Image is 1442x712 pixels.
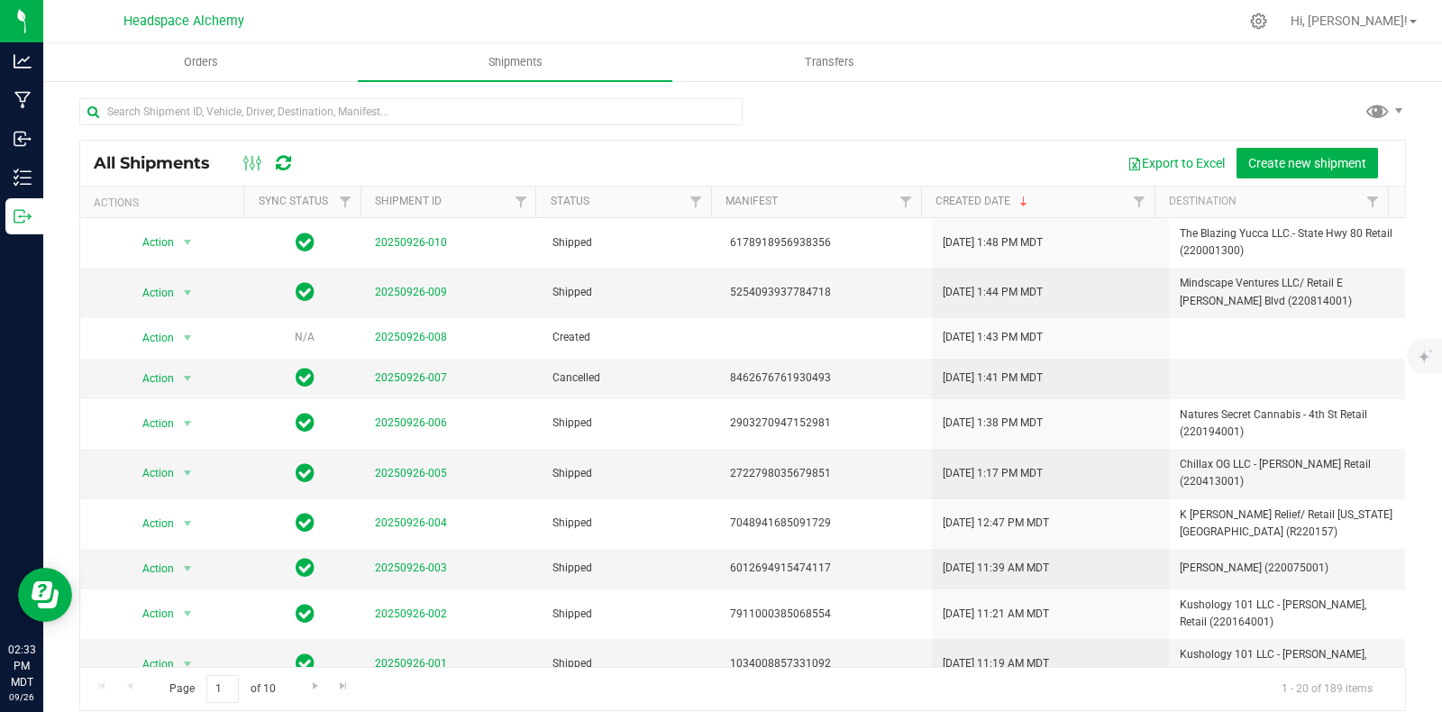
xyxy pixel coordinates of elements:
a: Sync Status [259,195,328,207]
span: In Sync [296,601,315,626]
span: In Sync [296,230,315,255]
a: 20250926-004 [375,516,447,529]
span: Chillax OG LLC - [PERSON_NAME] Retail (220413001) [1180,456,1395,490]
span: Created [552,329,708,346]
span: 2722798035679851 [730,465,921,482]
span: Action [127,366,176,391]
span: [DATE] 11:39 AM MDT [943,560,1049,577]
span: [DATE] 1:43 PM MDT [943,329,1043,346]
inline-svg: Manufacturing [14,91,32,109]
span: Page of 10 [154,675,290,703]
span: Shipments [464,54,567,70]
span: In Sync [296,555,315,580]
input: Search Shipment ID, Vehicle, Driver, Destination, Manifest... [79,98,743,125]
span: Natures Secret Cannabis - 4th St Retail (220194001) [1180,406,1395,441]
span: K [PERSON_NAME] Relief/ Retail [US_STATE][GEOGRAPHIC_DATA] (R220157) [1180,507,1395,541]
span: Transfers [780,54,879,70]
a: Orders [43,43,358,81]
span: Action [127,411,176,436]
a: 20250926-008 [375,331,447,343]
inline-svg: Inventory [14,169,32,187]
a: 20250926-002 [375,607,447,620]
span: 6012694915474117 [730,560,921,577]
span: [DATE] 1:38 PM MDT [943,415,1043,432]
span: All Shipments [94,153,228,173]
span: Shipped [552,234,708,251]
a: Filter [680,187,710,217]
p: 09/26 [8,690,35,704]
span: [PERSON_NAME] (220075001) [1180,560,1395,577]
span: select [177,280,199,306]
span: Shipped [552,655,708,672]
span: Shipped [552,606,708,623]
span: Shipped [552,465,708,482]
span: select [177,556,199,581]
a: 20250926-010 [375,236,447,249]
a: 20250926-009 [375,286,447,298]
span: 2903270947152981 [730,415,921,432]
button: Export to Excel [1116,148,1237,178]
a: Go to the last page [331,675,357,699]
a: Manifest [726,195,778,207]
span: Cancelled [552,370,708,387]
span: [DATE] 11:19 AM MDT [943,655,1049,672]
span: Shipped [552,415,708,432]
span: [DATE] 1:41 PM MDT [943,370,1043,387]
span: Orders [160,54,242,70]
span: [DATE] 1:48 PM MDT [943,234,1043,251]
span: In Sync [296,510,315,535]
p: 02:33 PM MDT [8,642,35,690]
a: Status [551,195,589,207]
inline-svg: Analytics [14,52,32,70]
a: Go to the next page [302,675,328,699]
inline-svg: Inbound [14,130,32,148]
span: Hi, [PERSON_NAME]! [1291,14,1408,28]
span: 8462676761930493 [730,370,921,387]
th: Destination [1155,187,1388,218]
span: 1 - 20 of 189 items [1267,675,1387,702]
span: 5254093937784718 [730,284,921,301]
a: 20250926-003 [375,561,447,574]
span: select [177,652,199,677]
span: Kushology 101 LLC - [PERSON_NAME], Retail (220164001) [1180,597,1395,631]
span: Shipped [552,284,708,301]
span: In Sync [296,410,315,435]
iframe: Resource center [18,568,72,622]
span: [DATE] 1:17 PM MDT [943,465,1043,482]
span: Shipped [552,560,708,577]
a: Transfers [672,43,987,81]
a: 20250926-001 [375,657,447,670]
span: select [177,325,199,351]
a: Filter [331,187,360,217]
a: Created Date [935,195,1031,207]
span: 7048941685091729 [730,515,921,532]
span: In Sync [296,279,315,305]
span: Action [127,461,176,486]
span: Action [127,230,176,255]
a: 20250926-006 [375,416,447,429]
a: Filter [891,187,921,217]
span: select [177,411,199,436]
span: select [177,230,199,255]
div: Actions [94,196,237,209]
span: Headspace Alchemy [123,14,244,29]
span: In Sync [296,461,315,486]
span: 7911000385068554 [730,606,921,623]
span: [DATE] 12:47 PM MDT [943,515,1049,532]
span: Action [127,652,176,677]
div: Manage settings [1247,13,1270,30]
a: Shipment ID [375,195,442,207]
span: 1034008857331092 [730,655,921,672]
input: 1 [206,675,239,703]
span: Mindscape Ventures LLC/ Retail E [PERSON_NAME] Blvd (220814001) [1180,275,1395,309]
span: [DATE] 11:21 AM MDT [943,606,1049,623]
a: Filter [1125,187,1155,217]
a: Filter [1358,187,1388,217]
a: 20250926-007 [375,371,447,384]
a: 20250926-005 [375,467,447,479]
span: select [177,601,199,626]
span: select [177,366,199,391]
span: The Blazing Yucca LLC.- State Hwy 80 Retail (220001300) [1180,225,1395,260]
span: In Sync [296,365,315,390]
inline-svg: Outbound [14,207,32,225]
